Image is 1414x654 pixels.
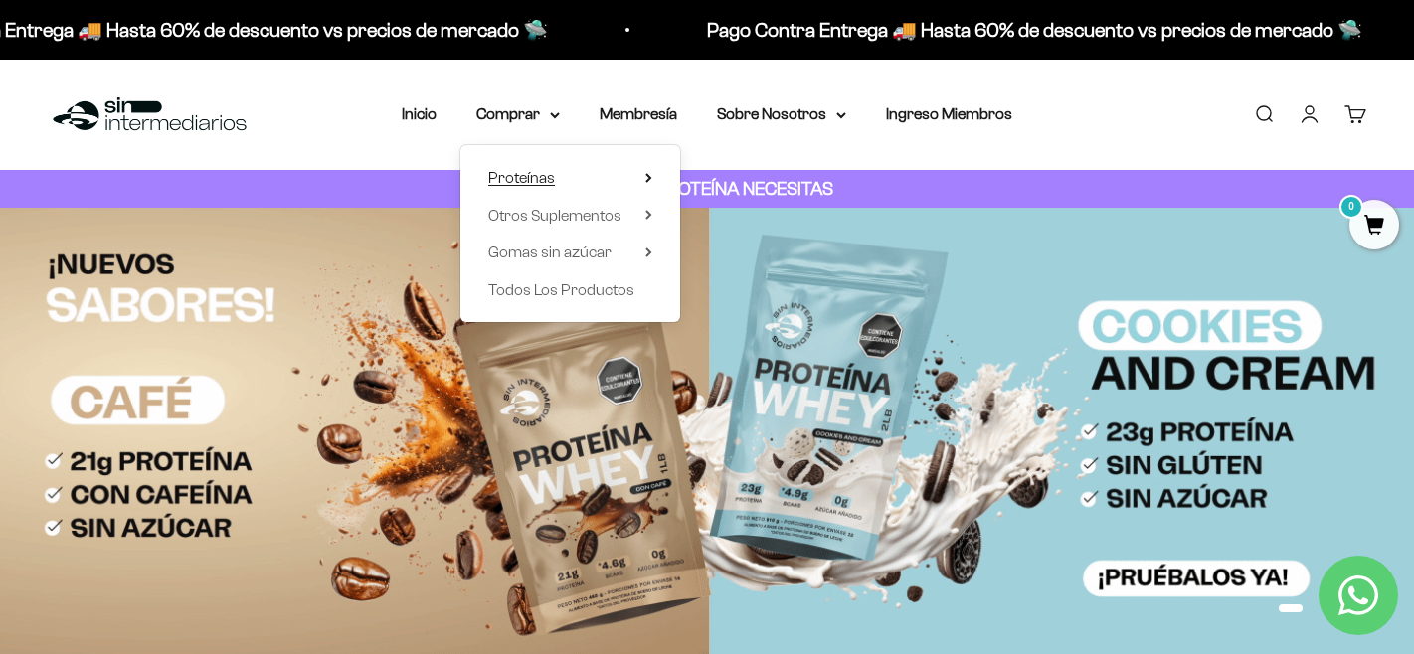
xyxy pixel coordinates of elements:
[488,240,652,265] summary: Gomas sin azúcar
[476,101,560,127] summary: Comprar
[1349,216,1399,238] a: 0
[402,105,437,122] a: Inicio
[488,244,612,260] span: Gomas sin azúcar
[886,105,1012,122] a: Ingreso Miembros
[488,281,634,298] span: Todos Los Productos
[1339,195,1363,219] mark: 0
[600,105,677,122] a: Membresía
[488,165,652,191] summary: Proteínas
[488,203,652,229] summary: Otros Suplementos
[488,207,621,224] span: Otros Suplementos
[488,169,555,186] span: Proteínas
[488,277,652,303] a: Todos Los Productos
[702,14,1357,46] p: Pago Contra Entrega 🚚 Hasta 60% de descuento vs precios de mercado 🛸
[717,101,846,127] summary: Sobre Nosotros
[582,178,833,199] strong: CUANTA PROTEÍNA NECESITAS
